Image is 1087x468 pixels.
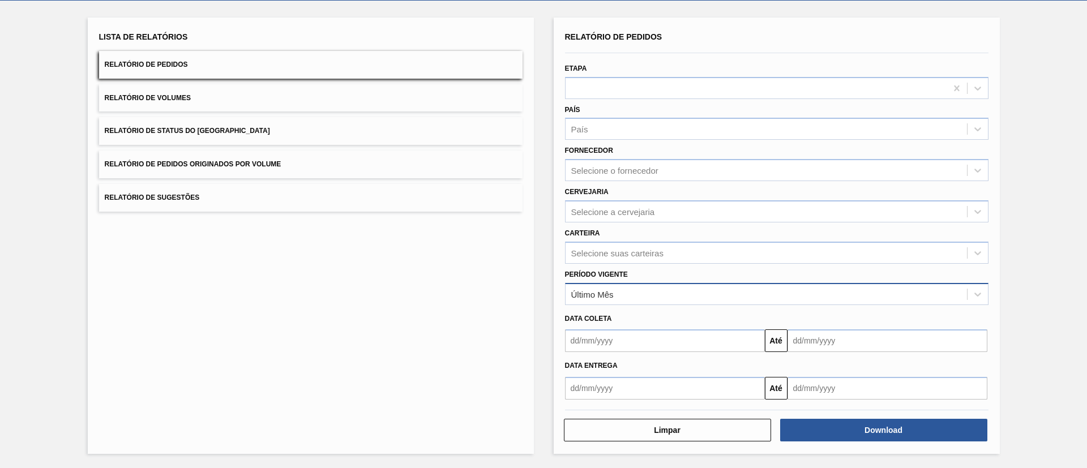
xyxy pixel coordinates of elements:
button: Até [765,377,788,400]
label: Cervejaria [565,188,609,196]
span: Relatório de Volumes [105,94,191,102]
div: Selecione o fornecedor [571,166,658,175]
div: Último Mês [571,289,614,299]
button: Relatório de Sugestões [99,184,523,212]
span: Relatório de Pedidos Originados por Volume [105,160,281,168]
span: Relatório de Status do [GEOGRAPHIC_DATA] [105,127,270,135]
div: País [571,124,588,134]
span: Lista de Relatórios [99,32,188,41]
button: Limpar [564,419,771,441]
span: Relatório de Pedidos [565,32,662,41]
label: Carteira [565,229,600,237]
button: Relatório de Pedidos [99,51,523,79]
button: Relatório de Volumes [99,84,523,112]
button: Download [780,419,987,441]
input: dd/mm/yyyy [565,329,765,352]
span: Data coleta [565,315,612,323]
input: dd/mm/yyyy [788,329,987,352]
label: País [565,106,580,114]
button: Relatório de Pedidos Originados por Volume [99,151,523,178]
div: Selecione suas carteiras [571,248,664,257]
span: Relatório de Pedidos [105,61,188,68]
label: Fornecedor [565,147,613,154]
span: Data entrega [565,362,618,370]
button: Até [765,329,788,352]
input: dd/mm/yyyy [788,377,987,400]
div: Selecione a cervejaria [571,207,655,216]
button: Relatório de Status do [GEOGRAPHIC_DATA] [99,117,523,145]
label: Etapa [565,65,587,72]
span: Relatório de Sugestões [105,194,200,201]
label: Período Vigente [565,271,628,278]
input: dd/mm/yyyy [565,377,765,400]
